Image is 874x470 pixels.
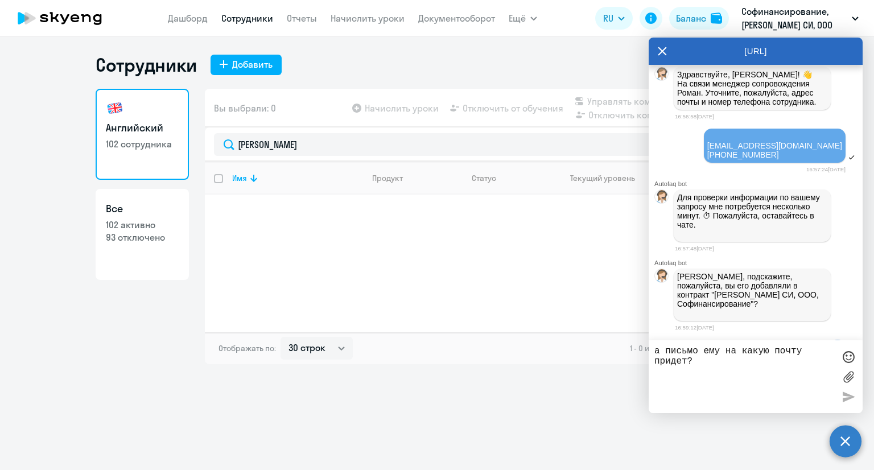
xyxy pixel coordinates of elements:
[372,173,462,183] div: Продукт
[509,7,537,30] button: Ещё
[676,11,706,25] div: Баланс
[675,245,714,252] time: 16:57:48[DATE]
[287,13,317,24] a: Отчеты
[840,368,857,385] label: Лимит 10 файлов
[218,343,276,353] span: Отображать по:
[106,121,179,135] h3: Английский
[736,5,864,32] button: Софинансирование, [PERSON_NAME] СИ, ООО
[559,173,655,183] div: Текущий уровень
[106,138,179,150] p: 102 сотрудника
[211,55,282,75] button: Добавить
[106,99,124,117] img: english
[96,53,197,76] h1: Сотрудники
[675,324,714,331] time: 16:59:12[DATE]
[214,133,769,156] input: Поиск по имени, email, продукту или статусу
[472,173,496,183] div: Статус
[106,201,179,216] h3: Все
[654,259,863,266] div: Autofaq bot
[472,173,550,183] div: Статус
[630,343,710,353] span: 1 - 0 из 0 сотрудников
[96,89,189,180] a: Английский102 сотрудника
[372,173,403,183] div: Продукт
[221,13,273,24] a: Сотрудники
[232,57,273,71] div: Добавить
[214,101,276,115] span: Вы выбрали: 0
[711,13,722,24] img: balance
[603,11,613,25] span: RU
[106,231,179,244] p: 93 отключено
[570,173,635,183] div: Текущий уровень
[418,13,495,24] a: Документооборот
[331,13,405,24] a: Начислить уроки
[232,173,362,183] div: Имя
[654,180,863,187] div: Autofaq bot
[741,5,847,32] p: Софинансирование, [PERSON_NAME] СИ, ООО
[677,272,827,318] p: [PERSON_NAME], подскажите, пожалуйста, вы его добавляли в контракт "[PERSON_NAME] СИ, ООО, Софина...
[675,113,714,119] time: 16:56:58[DATE]
[232,173,247,183] div: Имя
[806,166,846,172] time: 16:57:24[DATE]
[655,190,669,207] img: bot avatar
[707,141,842,159] span: [EMAIL_ADDRESS][DOMAIN_NAME] [PHONE_NUMBER]
[669,7,729,30] button: Балансbalance
[655,269,669,286] img: bot avatar
[96,189,189,280] a: Все102 активно93 отключено
[106,218,179,231] p: 102 активно
[595,7,633,30] button: RU
[677,193,827,238] p: Для проверки информации по вашему запросу мне потребуется несколько минут. ⏱ Пожалуйста, оставайт...
[509,11,526,25] span: Ещё
[677,70,827,106] p: Здравствуйте, [PERSON_NAME]! 👋 ﻿На связи менеджер сопровождения Роман. Уточните, пожалуйста, адре...
[655,67,669,84] img: bot avatar
[168,13,208,24] a: Дашборд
